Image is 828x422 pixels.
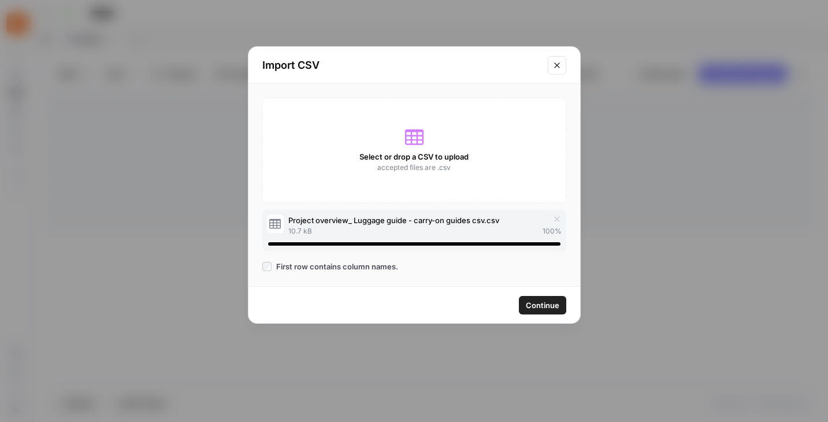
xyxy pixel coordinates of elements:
[262,57,541,73] h2: Import CSV
[262,262,272,271] input: First row contains column names.
[288,214,499,226] span: Project overview_ Luggage guide - carry-on guides csv.csv
[543,226,562,236] span: 100 %
[359,151,469,162] span: Select or drop a CSV to upload
[548,56,566,75] button: Close modal
[519,296,566,314] button: Continue
[526,299,559,311] span: Continue
[276,261,398,272] span: First row contains column names.
[288,226,312,236] span: 10.7 kB
[377,162,451,173] span: accepted files are .csv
